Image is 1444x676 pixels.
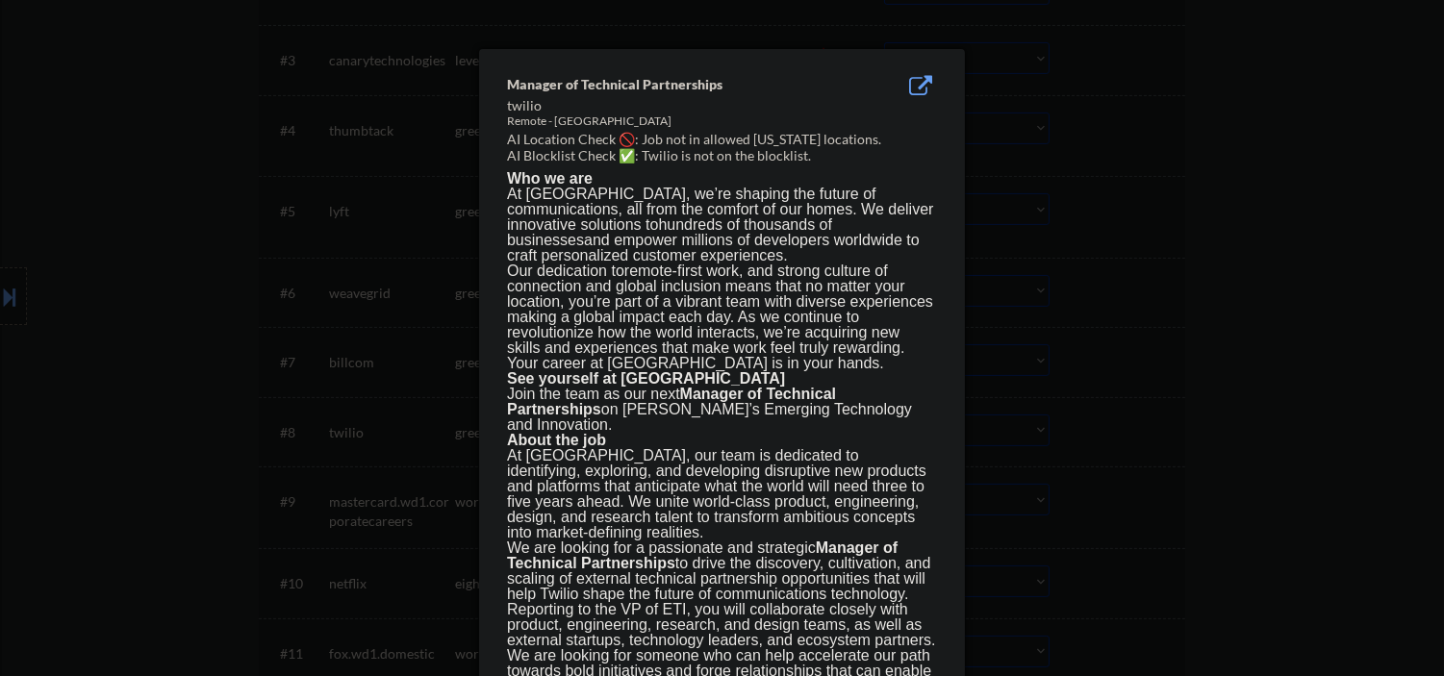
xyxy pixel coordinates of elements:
div: Manager of Technical Partnerships [507,75,840,94]
a: remote-first work [624,263,739,279]
div: AI Location Check 🚫: Job not in allowed [US_STATE] locations. [507,130,945,149]
strong: See yourself at [GEOGRAPHIC_DATA] [507,370,785,387]
div: twilio [507,96,840,115]
strong: Manager of Technical Partnerships [507,539,898,571]
div: AI Blocklist Check ✅: Twilio is not on the blocklist. [507,146,945,165]
div: Remote - [GEOGRAPHIC_DATA] [507,113,840,130]
p: At [GEOGRAPHIC_DATA], we’re shaping the future of communications, all from the comfort of our hom... [507,187,936,263]
strong: About the job [507,432,606,448]
p: We are looking for a passionate and strategic to drive the discovery, cultivation, and scaling of... [507,540,936,648]
strong: Who we are [507,170,593,187]
p: At [GEOGRAPHIC_DATA], our team is dedicated to identifying, exploring, and developing disruptive ... [507,448,936,540]
p: Join the team as our next on [PERSON_NAME]’s Emerging Technology and Innovation. [507,387,936,433]
a: hundreds of thousands of businesses [507,216,832,248]
p: Our dedication to , and strong culture of connection and global inclusion means that no matter yo... [507,263,936,371]
strong: Manager of Technical Partnerships [507,386,836,417]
